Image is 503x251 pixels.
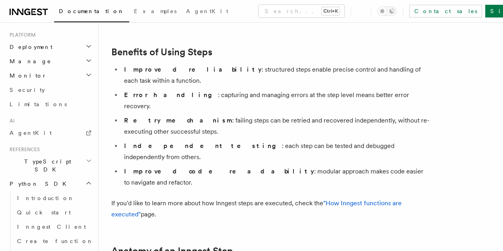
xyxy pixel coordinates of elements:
[122,140,429,163] li: : each step can be tested and debugged independently from others.
[6,32,36,38] span: Platform
[186,8,228,14] span: AgentKit
[181,2,233,21] a: AgentKit
[10,87,45,93] span: Security
[10,101,67,107] span: Limitations
[17,238,93,244] span: Create function
[124,142,282,150] strong: Independent testing
[54,2,129,22] a: Documentation
[322,7,340,15] kbd: Ctrl+K
[6,83,93,97] a: Security
[124,66,262,73] strong: Improved reliability
[122,166,429,188] li: : modular approach makes code easier to navigate and refactor.
[14,191,93,205] a: Introduction
[17,224,86,230] span: Inngest Client
[14,234,93,248] a: Create function
[6,126,93,140] a: AgentKit
[10,130,52,136] span: AgentKit
[6,68,93,83] button: Monitor
[14,205,93,220] a: Quick start
[14,220,93,234] a: Inngest Client
[258,5,344,18] button: Search...Ctrl+K
[122,64,429,86] li: : structured steps enable precise control and handling of each task within a function.
[124,167,314,175] strong: Improved code readability
[122,115,429,137] li: : failing steps can be retried and recovered independently, without re-executing other successful...
[409,5,482,18] a: Contact sales
[59,8,124,14] span: Documentation
[129,2,181,21] a: Examples
[6,72,47,80] span: Monitor
[6,118,15,124] span: AI
[377,6,396,16] button: Toggle dark mode
[6,43,52,51] span: Deployment
[6,177,93,191] button: Python SDK
[124,117,232,124] strong: Retry mechanism
[6,154,93,177] button: TypeScript SDK
[6,40,93,54] button: Deployment
[111,198,429,220] p: If you'd like to learn more about how Inngest steps are executed, check the page.
[111,47,212,58] a: Benefits of Using Steps
[6,146,40,153] span: References
[17,195,74,201] span: Introduction
[6,158,86,173] span: TypeScript SDK
[6,97,93,111] a: Limitations
[6,54,93,68] button: Manage
[17,209,71,216] span: Quick start
[134,8,177,14] span: Examples
[6,180,71,188] span: Python SDK
[6,57,51,65] span: Manage
[122,90,429,112] li: : capturing and managing errors at the step level means better error recovery.
[124,91,218,99] strong: Error handling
